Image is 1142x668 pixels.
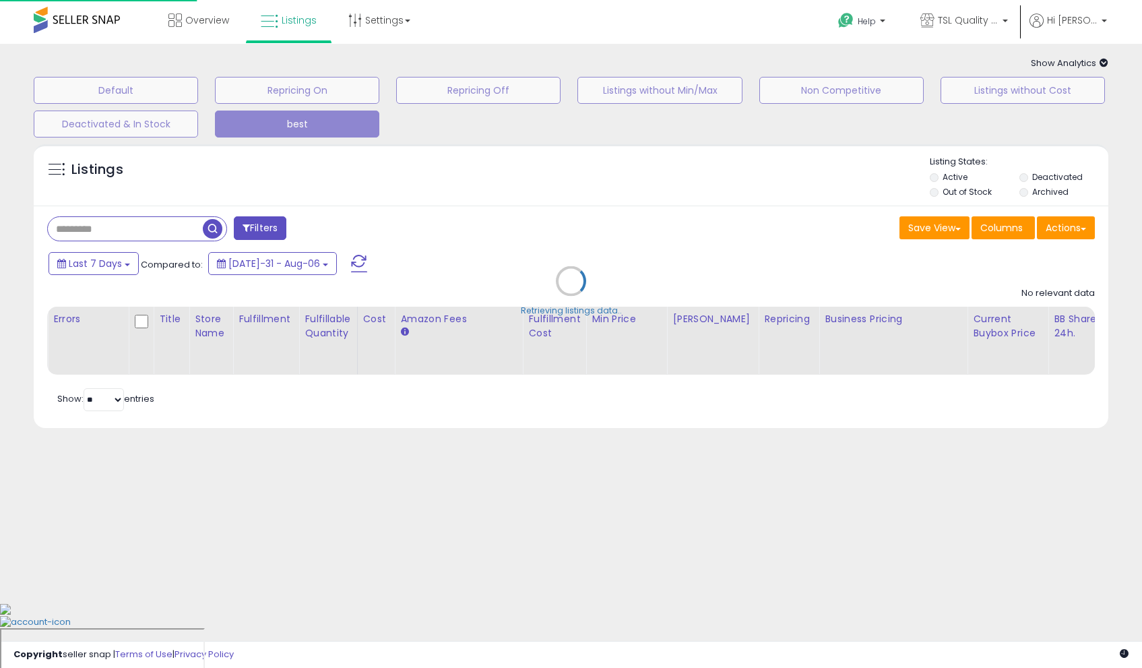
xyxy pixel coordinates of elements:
i: Get Help [837,12,854,29]
span: Help [858,16,876,27]
span: Listings [282,13,317,27]
button: Listings without Min/Max [577,77,742,104]
button: Non Competitive [759,77,924,104]
a: Help [827,2,899,44]
div: Retrieving listings data.. [521,305,622,317]
button: Deactivated & In Stock [34,111,198,138]
button: Listings without Cost [941,77,1105,104]
button: Repricing Off [396,77,561,104]
span: Hi [PERSON_NAME] [1047,13,1098,27]
button: Repricing On [215,77,379,104]
button: Default [34,77,198,104]
button: best [215,111,379,138]
span: Show Analytics [1031,57,1108,69]
span: TSL Quality Products [938,13,998,27]
span: Overview [185,13,229,27]
a: Hi [PERSON_NAME] [1029,13,1107,44]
